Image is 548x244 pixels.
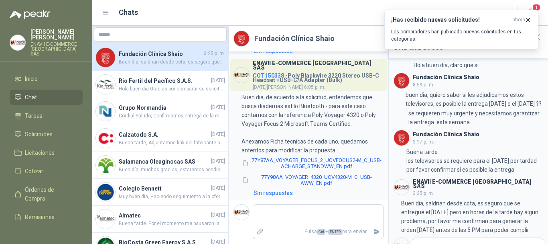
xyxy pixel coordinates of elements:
[25,167,43,176] span: Cotizar
[253,72,284,79] span: COT150338
[119,85,225,93] span: Hola buen dia Gracias por compartir su solicitud a través de la plataforma. Actualmente no contam...
[10,108,83,123] a: Tareas
[242,173,384,187] button: 77Y98AA_VOYAGER_4320_UCV4320-M_C_USB-AWW_EN.pdf
[119,58,225,66] span: Buen dia, saldrian desde cota, es seguro que se entregue el [DATE] pero en horas de la tarde hay ...
[96,129,115,148] img: Company Logo
[30,42,83,56] p: ENAVII E-COMMERCE [GEOGRAPHIC_DATA] SAS
[242,156,384,170] button: 77Y87AA_VOYAGER_FOCUS_2_UCVFOCUS2-M_C_USB-ACHARGE_STANDWW_EN.pdf
[252,189,384,197] a: Sin respuestas
[119,139,225,147] span: Buena tarde, Adjuntamos link del fabricante para validacion de especificaciones [URL][DOMAIN_NAME]
[394,73,409,88] img: Company Logo
[25,74,38,83] span: Inicio
[414,61,479,70] p: Hola buen dia, claro que si
[413,191,434,196] span: 3:25 p. m.
[96,102,115,121] img: Company Logo
[384,10,538,49] button: ¡Has recibido nuevas solicitudes!ahora Los compradores han publicado nuevas solicitudes en tus ca...
[10,71,83,86] a: Inicio
[253,84,325,90] span: [DATE][PERSON_NAME] 6:05 p. m.
[413,180,544,189] h3: ENAVII E-COMMERCE [GEOGRAPHIC_DATA] SAS
[254,33,335,44] h2: Fundación Clínica Shaio
[532,4,541,11] span: 1
[92,98,228,125] a: Company LogoGrupo Normandía[DATE]Cordial Saludo, Confirmamos entrega de la mercancia.
[30,29,83,40] p: [PERSON_NAME] [PERSON_NAME]
[119,49,202,58] h4: Fundación Clínica Shaio
[234,31,249,46] img: Company Logo
[119,193,225,201] span: Muy buen día, Haciendo seguimiento a la oferta, nos gustaría saber si hay algo en lo que pudiéram...
[413,139,434,145] span: 3:17 p. m.
[119,184,209,193] h4: Colegio Bennett
[406,90,543,108] p: buen dia, quiero saber si les adjudicamos estos televisores, es posible la entrega [DATE] o el [D...
[92,152,228,179] a: Company LogoSalamanca Oleaginosas SAS[DATE]Buen día, muchas gracias, estaremos pendientes
[391,16,509,23] h3: ¡Has recibido nuevas solicitudes!
[96,48,115,67] img: Company Logo
[119,7,138,18] h1: Chats
[119,103,209,112] h4: Grupo Normandía
[10,145,83,160] a: Licitaciones
[10,127,83,142] a: Solicitudes
[512,16,525,23] span: ahora
[253,225,267,239] label: Adjuntar archivos
[406,148,543,174] p: Buena tarde los televisores se requiere para el [DATE] por tardad por favor confirmar si es posib...
[92,71,228,98] a: Company LogoRio Fertil del Pacífico S.A.S.[DATE]Hola buen dia Gracias por compartir su solicitud ...
[10,209,83,225] a: Remisiones
[253,61,384,70] h3: ENAVII E-COMMERCE [GEOGRAPHIC_DATA] SAS
[92,44,228,71] a: Company LogoFundación Clínica Shaio3:25 p. m.Buen dia, saldrian desde cota, es seguro que se entr...
[119,130,209,139] h4: Calzatodo S.A.
[370,225,383,239] button: Enviar
[10,182,83,206] a: Órdenes de Compra
[119,157,209,166] h4: Salamanca Oleaginosas SAS
[234,68,249,83] img: Company Logo
[204,50,225,57] span: 3:25 p. m.
[211,131,225,138] span: [DATE]
[25,111,43,120] span: Tareas
[401,199,543,234] p: Buen dia, saldrian desde cota, es seguro que se entregue el [DATE] pero en horas de la tarde hay ...
[211,158,225,165] span: [DATE]
[254,189,293,197] div: Sin respuestas
[394,130,409,146] img: Company Logo
[10,164,83,179] a: Cotizar
[92,206,228,233] a: Company LogoAlmatec[DATE]Buena tarde. Por el momento me pausaron la compra, hasta nuevo aviso no ...
[92,179,228,206] a: Company LogoColegio Bennett[DATE]Muy buen día, Haciendo seguimiento a la oferta, nos gustaría sab...
[413,132,479,137] h3: Fundación Clínica Shaio
[119,211,209,220] h4: Almatec
[394,180,409,195] img: Company Logo
[413,75,479,80] h3: Fundación Clínica Shaio
[524,6,538,20] button: 1
[211,77,225,84] span: [DATE]
[96,156,115,175] img: Company Logo
[119,166,225,174] span: Buen día, muchas gracias, estaremos pendientes
[25,130,53,139] span: Solicitudes
[119,220,225,228] span: Buena tarde. Por el momento me pausaron la compra, hasta nuevo aviso no se hará. Muchas gracias p...
[25,148,55,157] span: Licitaciones
[242,93,384,155] p: Buen dia, de acuerdo a la solicitud, entendemos que busca diademas estilo Bluetooth - para este c...
[211,104,225,111] span: [DATE]
[10,35,25,50] img: Company Logo
[234,205,249,220] img: Company Logo
[96,182,115,202] img: Company Logo
[10,90,83,105] a: Chat
[267,225,370,239] p: Pulsa + para enviar
[391,28,532,43] p: Los compradores han publicado nuevas solicitudes en tus categorías.
[119,112,225,120] span: Cordial Saludo, Confirmamos entrega de la mercancia.
[96,209,115,229] img: Company Logo
[408,109,543,127] p: se requieren muy urgente y necesitamos garantizar la entrega esta semana
[211,211,225,219] span: [DATE]
[25,185,75,203] span: Órdenes de Compra
[119,76,209,85] h4: Rio Fertil del Pacífico S.A.S.
[25,213,55,221] span: Remisiones
[25,93,37,102] span: Chat
[328,229,342,235] span: ENTER
[253,70,384,82] h4: - Poly Blackwire 3220 Stereo USB-C Headset +USB-C/A Adapter (Bulk)
[92,125,228,152] a: Company LogoCalzatodo S.A.[DATE]Buena tarde, Adjuntamos link del fabricante para validacion de es...
[413,82,434,88] span: 8:59 a. m.
[317,229,325,235] span: Ctrl
[10,10,51,19] img: Logo peakr
[96,75,115,94] img: Company Logo
[211,185,225,192] span: [DATE]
